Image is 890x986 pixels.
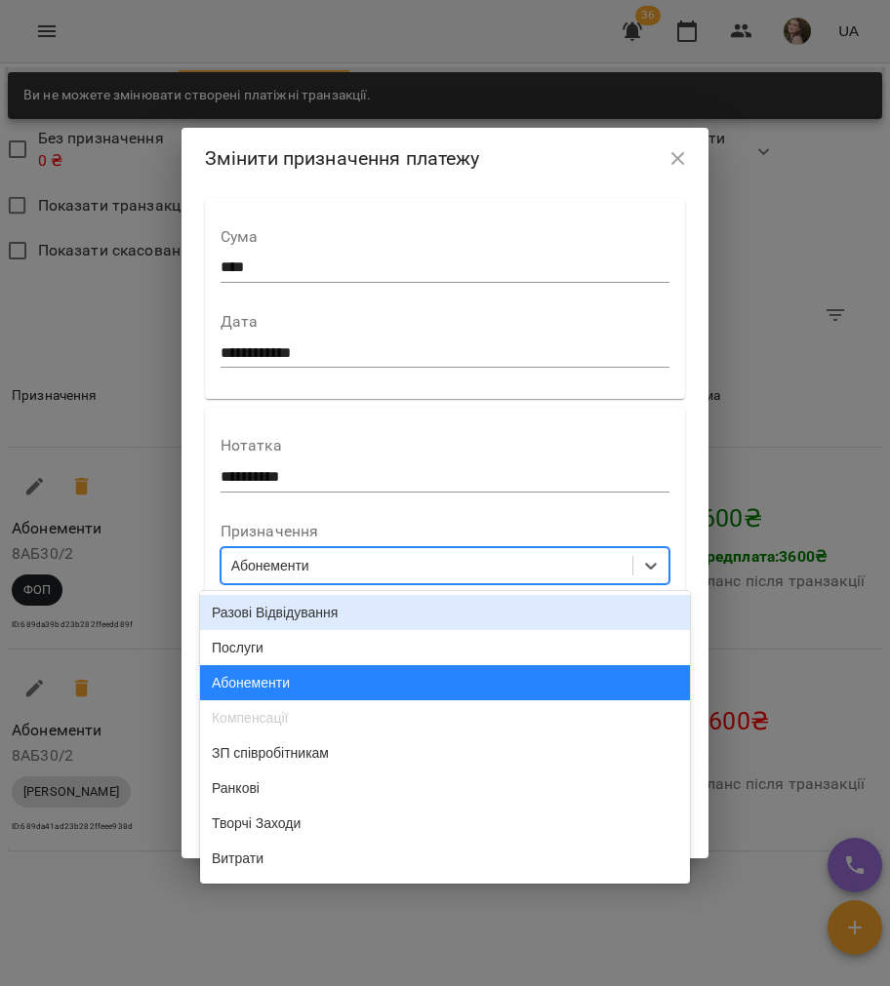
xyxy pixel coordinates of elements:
h2: Змінити призначення платежу [205,143,686,174]
div: Компенсації [200,700,690,735]
div: Ранкові [200,770,690,806]
div: Послуги [200,630,690,665]
label: Дата [221,314,670,330]
div: Витрати [200,841,690,876]
div: Абонементи [200,665,690,700]
div: Абонементи [231,556,309,575]
div: Лояльний [200,876,690,911]
div: Разові Відвідування [200,595,690,630]
label: Нотатка [221,438,670,454]
label: Сума [221,229,670,245]
label: Призначення [221,524,670,539]
div: Творчі Заходи [200,806,690,841]
div: ЗП співробітникам [200,735,690,770]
